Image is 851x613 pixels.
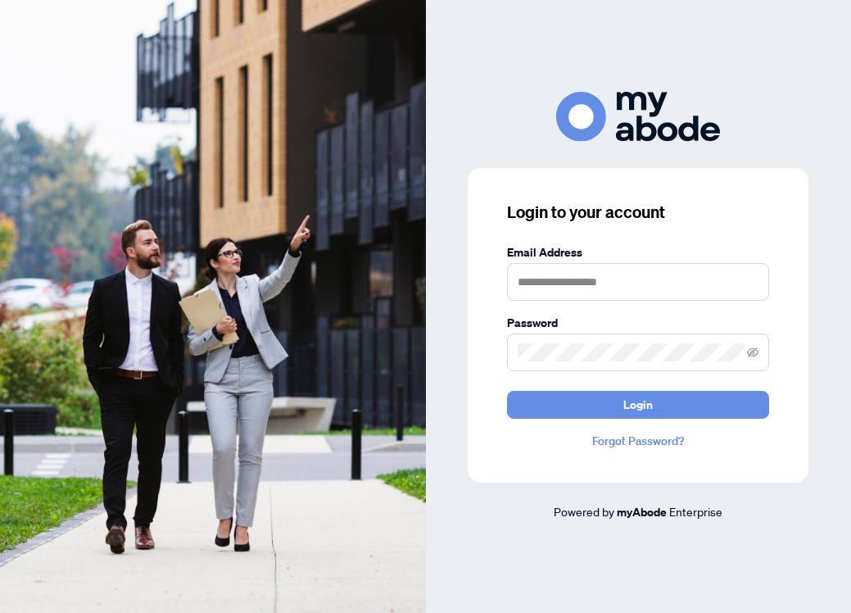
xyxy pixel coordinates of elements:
[623,392,653,418] span: Login
[507,314,769,332] label: Password
[507,201,769,224] h3: Login to your account
[617,503,667,521] a: myAbode
[747,347,758,358] span: eye-invisible
[507,432,769,450] a: Forgot Password?
[669,504,722,519] span: Enterprise
[507,243,769,261] label: Email Address
[507,391,769,419] button: Login
[556,92,720,142] img: ma-logo
[554,504,614,519] span: Powered by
